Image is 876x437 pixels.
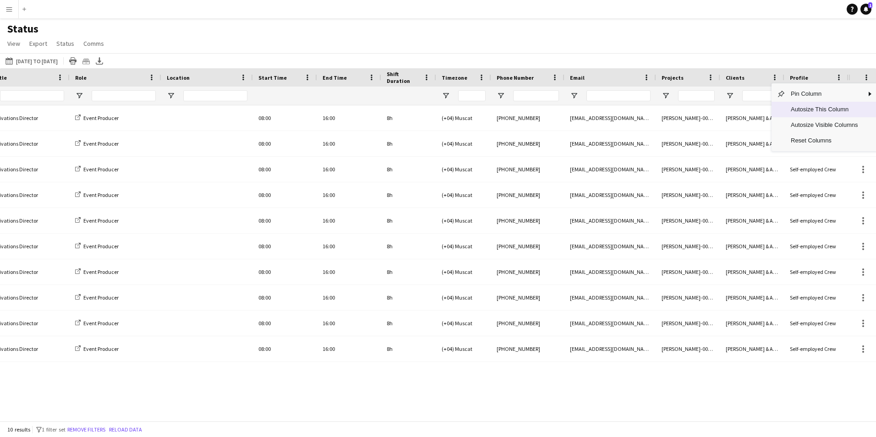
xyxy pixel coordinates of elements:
[868,2,872,8] span: 1
[42,426,66,433] span: 1 filter set
[83,115,119,121] span: Event Producer
[491,234,564,259] div: [PHONE_NUMBER]
[720,311,784,336] div: [PERSON_NAME] & Associates [GEOGRAPHIC_DATA]
[656,157,720,182] div: [PERSON_NAME]-008906
[381,234,436,259] div: 8h
[442,74,467,81] span: Timezone
[785,117,863,133] span: Autosize Visible Columns
[570,74,585,81] span: Email
[570,92,578,100] button: Open Filter Menu
[317,234,381,259] div: 16:00
[4,55,60,66] button: [DATE] to [DATE]
[491,336,564,361] div: [PHONE_NUMBER]
[317,182,381,208] div: 16:00
[53,38,78,49] a: Status
[83,268,119,275] span: Event Producer
[491,208,564,233] div: [PHONE_NUMBER]
[491,157,564,182] div: [PHONE_NUMBER]
[92,90,156,101] input: Role Filter Input
[83,320,119,327] span: Event Producer
[253,208,317,233] div: 08:00
[784,336,849,361] div: Self-employed Crew
[323,74,347,81] span: End Time
[75,166,119,173] a: Event Producer
[720,105,784,131] div: [PERSON_NAME] & Associates [GEOGRAPHIC_DATA]
[491,259,564,284] div: [PHONE_NUMBER]
[678,90,715,101] input: Projects Filter Input
[381,285,436,310] div: 8h
[94,55,105,66] app-action-btn: Export XLSX
[436,182,491,208] div: (+04) Muscat
[83,166,119,173] span: Event Producer
[742,90,779,101] input: Clients Filter Input
[387,71,420,84] span: Shift Duration
[513,90,559,101] input: Phone Number Filter Input
[83,140,119,147] span: Event Producer
[381,105,436,131] div: 8h
[442,92,450,100] button: Open Filter Menu
[720,336,784,361] div: [PERSON_NAME] & Associates [GEOGRAPHIC_DATA]
[720,208,784,233] div: [PERSON_NAME] & Associates [GEOGRAPHIC_DATA]
[381,311,436,336] div: 8h
[860,4,871,15] a: 1
[564,311,656,336] div: [EMAIL_ADDRESS][DOMAIN_NAME]
[253,105,317,131] div: 08:00
[107,425,144,435] button: Reload data
[75,115,119,121] a: Event Producer
[66,425,107,435] button: Remove filters
[656,311,720,336] div: [PERSON_NAME]-008906
[436,208,491,233] div: (+04) Muscat
[790,74,808,81] span: Profile
[436,311,491,336] div: (+04) Muscat
[80,38,108,49] a: Comms
[784,311,849,336] div: Self-employed Crew
[253,182,317,208] div: 08:00
[75,92,83,100] button: Open Filter Menu
[56,39,74,48] span: Status
[29,39,47,48] span: Export
[75,243,119,250] a: Event Producer
[784,259,849,284] div: Self-employed Crew
[784,208,849,233] div: Self-employed Crew
[83,345,119,352] span: Event Producer
[381,208,436,233] div: 8h
[253,259,317,284] div: 08:00
[317,259,381,284] div: 16:00
[75,268,119,275] a: Event Producer
[720,131,784,156] div: [PERSON_NAME] & Associates [GEOGRAPHIC_DATA]
[183,90,247,101] input: Location Filter Input
[436,234,491,259] div: (+04) Muscat
[784,157,849,182] div: Self-employed Crew
[167,74,190,81] span: Location
[662,74,684,81] span: Projects
[726,92,734,100] button: Open Filter Menu
[436,131,491,156] div: (+04) Muscat
[564,105,656,131] div: [EMAIL_ADDRESS][DOMAIN_NAME]
[317,105,381,131] div: 16:00
[253,311,317,336] div: 08:00
[83,191,119,198] span: Event Producer
[83,217,119,224] span: Event Producer
[436,336,491,361] div: (+04) Muscat
[381,157,436,182] div: 8h
[491,311,564,336] div: [PHONE_NUMBER]
[720,234,784,259] div: [PERSON_NAME] & Associates [GEOGRAPHIC_DATA]
[726,74,745,81] span: Clients
[656,234,720,259] div: [PERSON_NAME]-008906
[491,105,564,131] div: [PHONE_NUMBER]
[785,86,863,102] span: Pin Column
[436,105,491,131] div: (+04) Muscat
[458,90,486,101] input: Timezone Filter Input
[253,157,317,182] div: 08:00
[564,208,656,233] div: [EMAIL_ADDRESS][DOMAIN_NAME]
[381,131,436,156] div: 8h
[656,336,720,361] div: [PERSON_NAME]-008906
[167,92,175,100] button: Open Filter Menu
[491,285,564,310] div: [PHONE_NUMBER]
[4,38,24,49] a: View
[564,259,656,284] div: [EMAIL_ADDRESS][DOMAIN_NAME]
[491,131,564,156] div: [PHONE_NUMBER]
[720,157,784,182] div: [PERSON_NAME] & Associates [GEOGRAPHIC_DATA]
[258,74,287,81] span: Start Time
[784,285,849,310] div: Self-employed Crew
